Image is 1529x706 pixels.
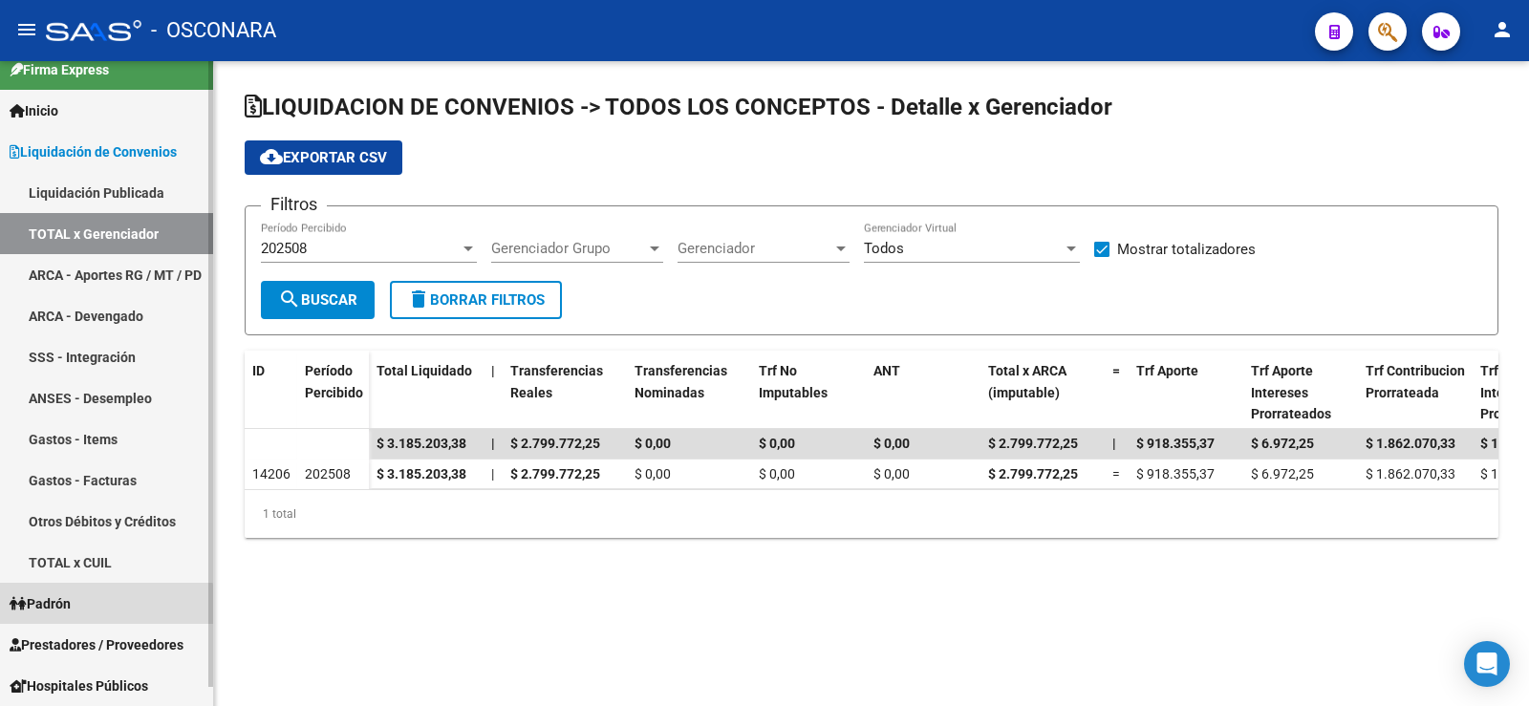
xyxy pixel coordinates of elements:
[873,466,910,481] span: $ 0,00
[252,363,265,378] span: ID
[245,351,297,431] datatable-header-cell: ID
[1358,351,1473,435] datatable-header-cell: Trf Contribucion Prorrateada
[635,436,671,451] span: $ 0,00
[484,351,503,435] datatable-header-cell: |
[1112,466,1120,481] span: =
[377,363,472,378] span: Total Liquidado
[297,351,369,431] datatable-header-cell: Período Percibido
[1251,363,1331,422] span: Trf Aporte Intereses Prorrateados
[510,363,603,400] span: Transferencias Reales
[759,466,795,481] span: $ 0,00
[1464,641,1510,687] div: Open Intercom Messenger
[10,100,58,121] span: Inicio
[390,281,562,319] button: Borrar Filtros
[260,145,283,168] mat-icon: cloud_download
[278,288,301,310] mat-icon: search
[1112,436,1116,451] span: |
[151,10,276,52] span: - OSCONARA
[491,436,495,451] span: |
[1366,436,1455,451] span: $ 1.862.070,33
[245,490,1498,538] div: 1 total
[305,363,363,400] span: Período Percibido
[627,351,751,435] datatable-header-cell: Transferencias Nominadas
[261,281,375,319] button: Buscar
[491,363,495,378] span: |
[1112,363,1120,378] span: =
[261,191,327,218] h3: Filtros
[245,140,402,175] button: Exportar CSV
[1136,466,1215,481] span: $ 918.355,37
[260,149,387,166] span: Exportar CSV
[866,351,980,435] datatable-header-cell: ANT
[278,291,357,309] span: Buscar
[245,94,1112,120] span: LIQUIDACION DE CONVENIOS -> TODOS LOS CONCEPTOS - Detalle x Gerenciador
[678,240,832,257] span: Gerenciador
[1251,436,1314,451] span: $ 6.972,25
[873,363,900,378] span: ANT
[873,436,910,451] span: $ 0,00
[369,351,484,435] datatable-header-cell: Total Liquidado
[510,436,600,451] span: $ 2.799.772,25
[10,593,71,614] span: Padrón
[491,240,646,257] span: Gerenciador Grupo
[10,634,183,655] span: Prestadores / Proveedores
[15,18,38,41] mat-icon: menu
[635,363,727,400] span: Transferencias Nominadas
[1366,363,1465,400] span: Trf Contribucion Prorrateada
[1129,351,1243,435] datatable-header-cell: Trf Aporte
[988,363,1066,400] span: Total x ARCA (imputable)
[10,141,177,162] span: Liquidación de Convenios
[491,466,494,481] span: |
[377,466,466,481] span: $ 3.185.203,38
[252,466,291,481] span: 14206
[1491,18,1514,41] mat-icon: person
[503,351,627,435] datatable-header-cell: Transferencias Reales
[980,351,1105,435] datatable-header-cell: Total x ARCA (imputable)
[1251,466,1314,481] span: $ 6.972,25
[1136,363,1198,378] span: Trf Aporte
[10,59,109,80] span: Firma Express
[759,363,828,400] span: Trf No Imputables
[751,351,866,435] datatable-header-cell: Trf No Imputables
[988,466,1078,481] span: $ 2.799.772,25
[261,240,307,257] span: 202508
[988,436,1078,451] span: $ 2.799.772,25
[759,436,795,451] span: $ 0,00
[864,240,904,257] span: Todos
[305,466,351,481] span: 202508
[1105,351,1129,435] datatable-header-cell: =
[1136,436,1215,451] span: $ 918.355,37
[407,291,545,309] span: Borrar Filtros
[510,466,600,481] span: $ 2.799.772,25
[407,288,430,310] mat-icon: delete
[377,436,466,451] span: $ 3.185.203,38
[1117,238,1256,261] span: Mostrar totalizadores
[10,675,148,696] span: Hospitales Públicos
[1366,466,1455,481] span: $ 1.862.070,33
[635,466,671,481] span: $ 0,00
[1243,351,1358,435] datatable-header-cell: Trf Aporte Intereses Prorrateados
